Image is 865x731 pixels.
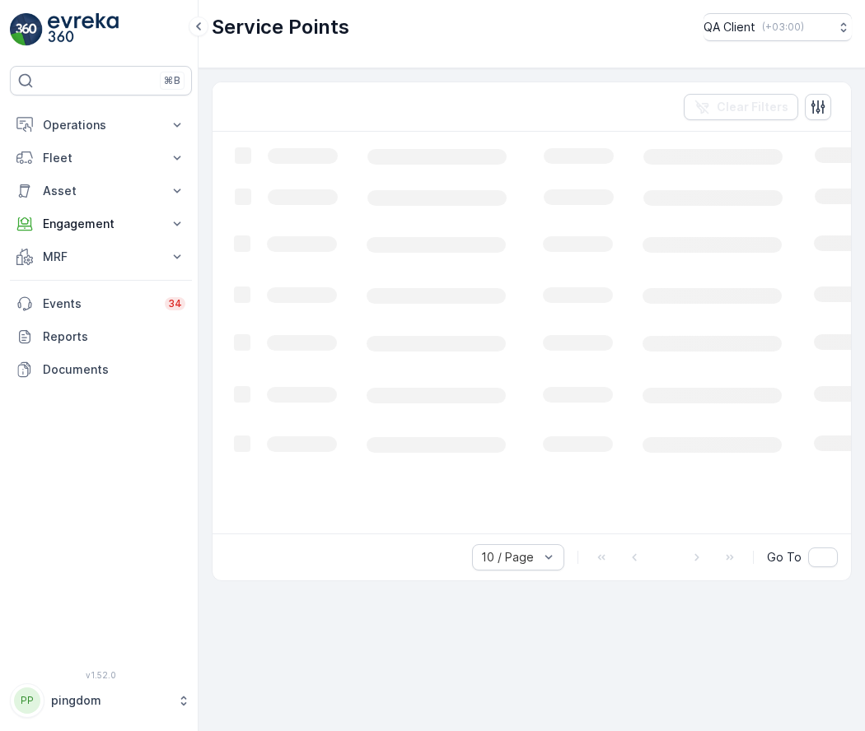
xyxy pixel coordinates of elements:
p: Events [43,296,155,312]
a: Documents [10,353,192,386]
span: Go To [767,549,802,566]
p: Operations [43,117,159,133]
p: MRF [43,249,159,265]
button: QA Client(+03:00) [704,13,852,41]
button: Asset [10,175,192,207]
p: 34 [168,297,182,310]
a: Events34 [10,287,192,320]
a: Reports [10,320,192,353]
button: Clear Filters [684,94,798,120]
img: logo_light-DOdMpM7g.png [48,13,119,46]
button: Engagement [10,207,192,240]
button: Operations [10,109,192,142]
p: Clear Filters [717,99,788,115]
p: Engagement [43,216,159,232]
div: PP [14,687,40,714]
p: Reports [43,328,185,345]
button: Fleet [10,142,192,175]
span: v 1.52.0 [10,670,192,680]
p: Documents [43,361,185,378]
img: logo [10,13,43,46]
p: Fleet [43,150,159,166]
p: pingdom [51,692,169,709]
p: Asset [43,183,159,199]
button: MRF [10,240,192,273]
p: ⌘B [164,74,180,87]
p: QA Client [704,19,755,35]
p: ( +03:00 ) [762,21,804,34]
p: Service Points [212,14,349,40]
button: PPpingdom [10,683,192,718]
